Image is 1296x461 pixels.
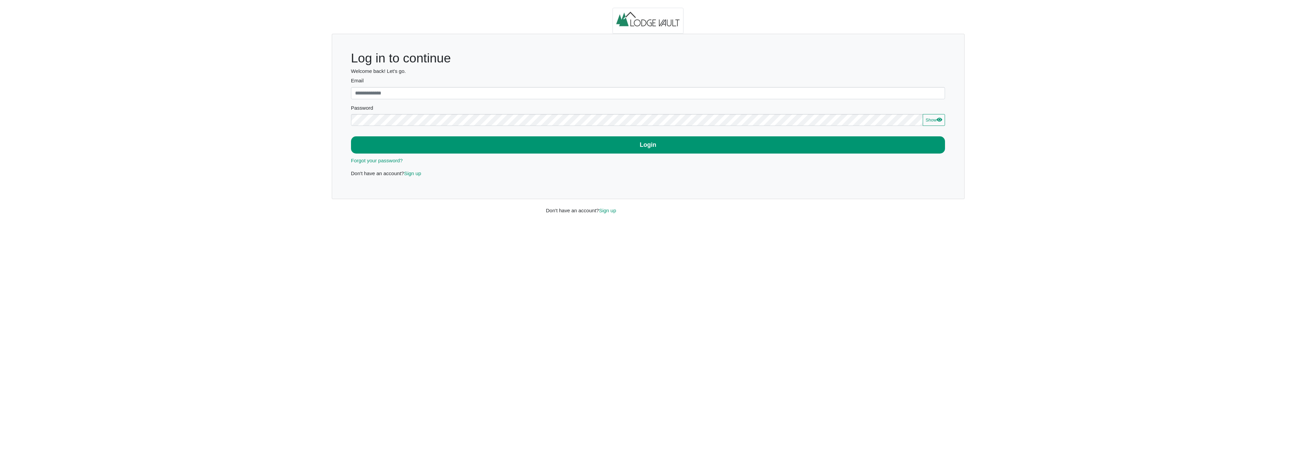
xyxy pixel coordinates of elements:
[404,170,421,176] a: Sign up
[599,208,616,213] a: Sign up
[351,170,945,178] p: Don't have an account?
[351,77,945,85] label: Email
[640,141,656,148] b: Login
[351,68,945,74] h6: Welcome back! Let's go.
[937,117,942,122] svg: eye fill
[351,158,403,163] a: Forgot your password?
[541,199,755,214] div: Don't have an account?
[351,51,945,66] h1: Log in to continue
[923,114,945,126] button: Showeye fill
[613,8,683,34] img: logo.2b93711c.jpg
[351,104,945,114] legend: Password
[351,136,945,154] button: Login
